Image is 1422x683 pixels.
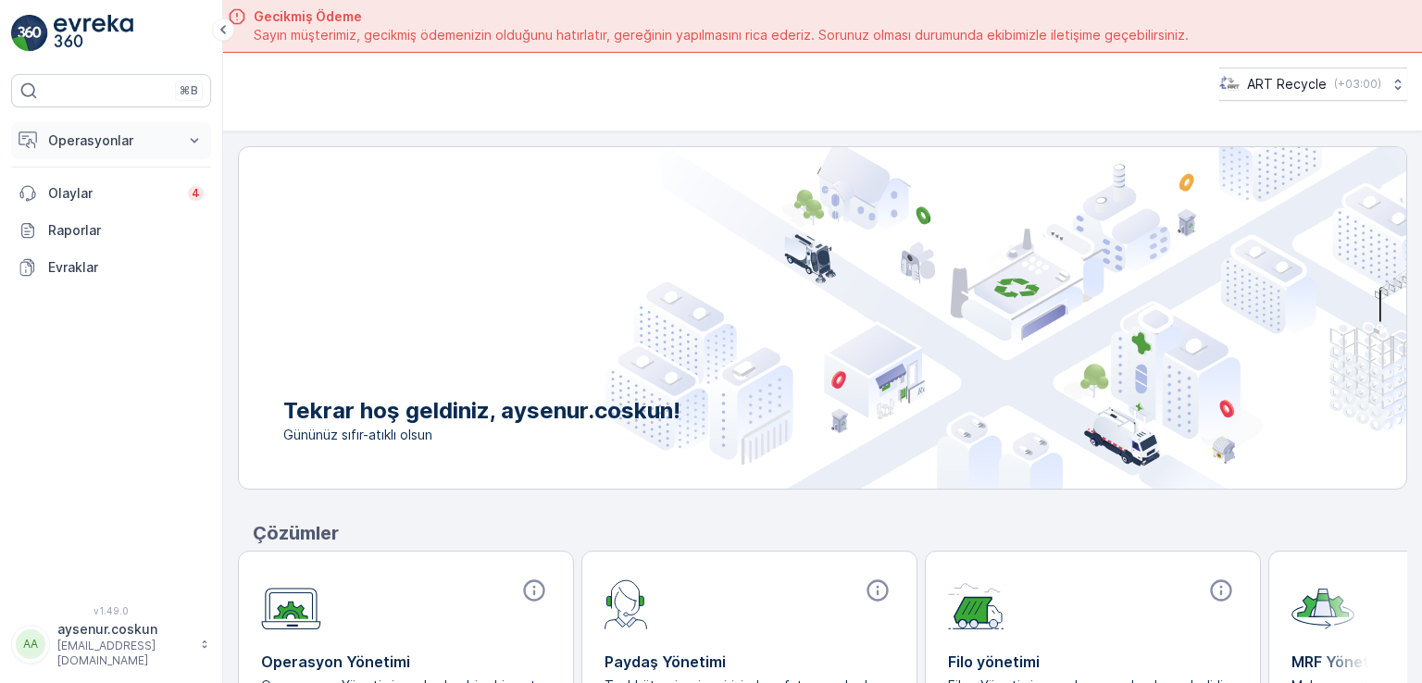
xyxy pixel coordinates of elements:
img: city illustration [605,147,1406,489]
p: Operasyonlar [48,131,174,150]
p: ( +03:00 ) [1334,77,1381,92]
a: Evraklar [11,249,211,286]
p: [EMAIL_ADDRESS][DOMAIN_NAME] [57,639,191,668]
p: Evraklar [48,258,204,277]
img: module-icon [1291,577,1354,629]
p: aysenur.coskun [57,620,191,639]
p: 4 [192,186,200,201]
p: Çözümler [253,519,1407,547]
a: Raporlar [11,212,211,249]
span: Gecikmiş Ödeme [254,7,1189,26]
img: logo [11,15,48,52]
p: Filo yönetimi [948,651,1238,673]
p: Raporlar [48,221,204,240]
p: Paydaş Yönetimi [605,651,894,673]
p: ⌘B [180,83,198,98]
button: ART Recycle(+03:00) [1219,68,1407,101]
img: module-icon [948,577,1004,629]
img: module-icon [261,577,321,630]
div: AA [16,629,45,659]
span: Gününüz sıfır-atıklı olsun [283,426,680,444]
img: logo_light-DOdMpM7g.png [54,15,133,52]
a: Olaylar4 [11,175,211,212]
p: Tekrar hoş geldiniz, aysenur.coskun! [283,396,680,426]
p: Olaylar [48,184,177,203]
button: AAaysenur.coskun[EMAIL_ADDRESS][DOMAIN_NAME] [11,620,211,668]
span: Sayın müşterimiz, gecikmiş ödemenizin olduğunu hatırlatır, gereğinin yapılmasını rica ederiz. Sor... [254,26,1189,44]
span: v 1.49.0 [11,605,211,616]
img: image_23.png [1219,74,1240,94]
p: Operasyon Yönetimi [261,651,551,673]
button: Operasyonlar [11,122,211,159]
img: module-icon [605,577,648,629]
p: ART Recycle [1247,75,1327,93]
